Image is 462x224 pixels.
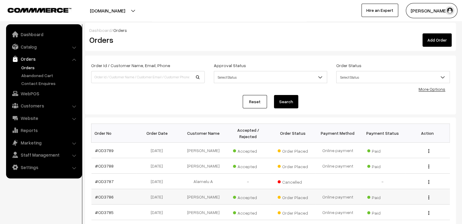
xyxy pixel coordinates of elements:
[360,124,405,143] th: Payment Status
[405,124,450,143] th: Action
[8,6,61,13] a: COMMMERCE
[278,162,308,170] span: Order Placed
[367,146,398,154] span: Paid
[445,6,454,15] img: user
[315,158,360,174] td: Online payment
[428,195,429,199] img: Menu
[8,29,80,40] a: Dashboard
[278,146,308,154] span: Order Placed
[271,124,316,143] th: Order Status
[226,124,271,143] th: Accepted / Rejected
[8,41,80,52] a: Catalog
[336,62,361,69] label: Order Status
[243,95,267,108] a: Reset
[367,193,398,201] span: Paid
[8,113,80,124] a: Website
[95,210,114,215] a: #OD3785
[428,211,429,215] img: Menu
[89,35,204,45] h2: Orders
[367,208,398,216] span: Paid
[113,28,127,33] span: Orders
[214,62,246,69] label: Approval Status
[8,149,80,160] a: Staff Management
[428,180,429,184] img: Menu
[20,64,80,71] a: Orders
[278,208,308,216] span: Order Placed
[8,8,71,12] img: COMMMERCE
[8,88,80,99] a: WebPOS
[20,80,80,87] a: Contact Enquires
[136,205,181,220] td: [DATE]
[8,162,80,173] a: Settings
[367,162,398,170] span: Paid
[181,189,226,205] td: [PERSON_NAME]
[419,87,445,92] a: More Options
[91,62,170,69] label: Order Id / Customer Name, Email, Phone
[181,174,226,189] td: Alamelu A
[226,174,271,189] td: -
[361,4,398,17] a: Hire an Expert
[8,53,80,64] a: Orders
[315,205,360,220] td: Online payment
[136,158,181,174] td: [DATE]
[181,143,226,158] td: [PERSON_NAME]
[91,124,136,143] th: Order No
[278,193,308,201] span: Order Placed
[95,179,114,184] a: #OD3787
[274,95,298,108] button: Search
[20,72,80,79] a: Abandoned Cart
[8,100,80,111] a: Customers
[95,148,114,153] a: #OD3789
[95,194,114,199] a: #OD3786
[136,143,181,158] td: [DATE]
[428,165,429,168] img: Menu
[278,177,308,185] span: Cancelled
[315,124,360,143] th: Payment Method
[8,137,80,148] a: Marketing
[315,189,360,205] td: Online payment
[136,174,181,189] td: [DATE]
[406,3,457,18] button: [PERSON_NAME]
[233,162,263,170] span: Accepted
[136,124,181,143] th: Order Date
[69,3,146,18] button: [DOMAIN_NAME]
[89,27,452,33] div: /
[423,33,452,47] a: Add Order
[136,189,181,205] td: [DATE]
[89,28,111,33] a: Dashboard
[233,146,263,154] span: Accepted
[214,71,327,83] span: Select Status
[428,149,429,153] img: Menu
[91,71,205,83] input: Order Id / Customer Name / Customer Email / Customer Phone
[8,125,80,136] a: Reports
[95,163,114,168] a: #OD3788
[233,208,263,216] span: Accepted
[233,193,263,201] span: Accepted
[181,124,226,143] th: Customer Name
[336,71,450,83] span: Select Status
[315,143,360,158] td: Online payment
[181,158,226,174] td: [PERSON_NAME]
[181,205,226,220] td: [PERSON_NAME]
[360,174,405,189] td: -
[214,72,327,83] span: Select Status
[337,72,450,83] span: Select Status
